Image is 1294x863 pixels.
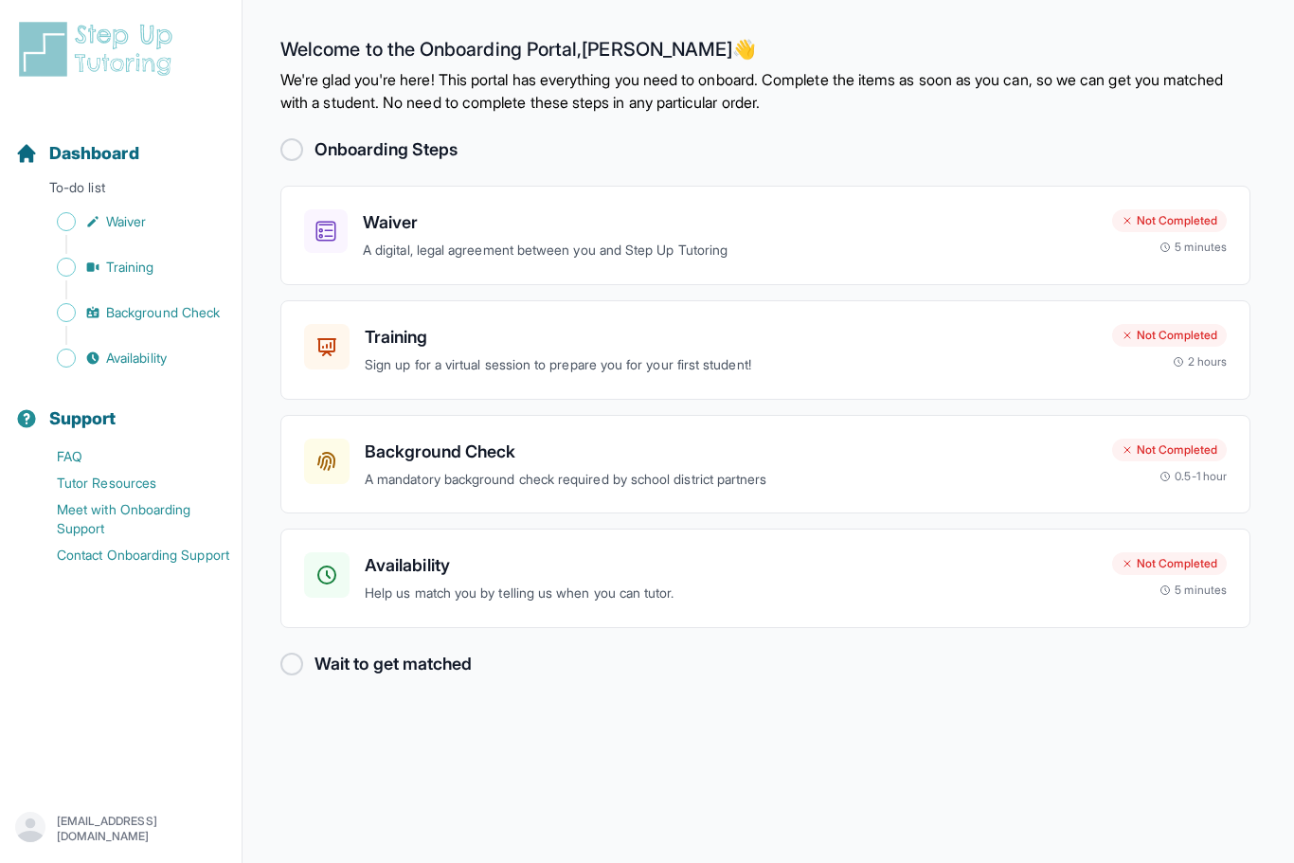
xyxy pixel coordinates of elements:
[363,240,1097,261] p: A digital, legal agreement between you and Step Up Tutoring
[57,814,226,844] p: [EMAIL_ADDRESS][DOMAIN_NAME]
[1173,354,1228,369] div: 2 hours
[15,443,242,470] a: FAQ
[315,136,458,163] h2: Onboarding Steps
[280,38,1250,68] h2: Welcome to the Onboarding Portal, [PERSON_NAME] 👋
[1112,552,1227,575] div: Not Completed
[365,354,1097,376] p: Sign up for a virtual session to prepare you for your first student!
[1159,240,1227,255] div: 5 minutes
[1159,583,1227,598] div: 5 minutes
[280,300,1250,400] a: TrainingSign up for a virtual session to prepare you for your first student!Not Completed2 hours
[49,140,139,167] span: Dashboard
[365,439,1097,465] h3: Background Check
[15,254,242,280] a: Training
[280,415,1250,514] a: Background CheckA mandatory background check required by school district partnersNot Completed0.5...
[106,258,154,277] span: Training
[106,212,146,231] span: Waiver
[280,186,1250,285] a: WaiverA digital, legal agreement between you and Step Up TutoringNot Completed5 minutes
[8,178,234,205] p: To-do list
[15,345,242,371] a: Availability
[363,209,1097,236] h3: Waiver
[15,140,139,167] a: Dashboard
[15,208,242,235] a: Waiver
[8,110,234,174] button: Dashboard
[106,303,220,322] span: Background Check
[8,375,234,440] button: Support
[15,299,242,326] a: Background Check
[15,19,184,80] img: logo
[1112,324,1227,347] div: Not Completed
[365,583,1097,604] p: Help us match you by telling us when you can tutor.
[1112,439,1227,461] div: Not Completed
[15,470,242,496] a: Tutor Resources
[15,812,226,846] button: [EMAIL_ADDRESS][DOMAIN_NAME]
[365,469,1097,491] p: A mandatory background check required by school district partners
[49,405,117,432] span: Support
[315,651,472,677] h2: Wait to get matched
[1112,209,1227,232] div: Not Completed
[1159,469,1227,484] div: 0.5-1 hour
[365,552,1097,579] h3: Availability
[280,529,1250,628] a: AvailabilityHelp us match you by telling us when you can tutor.Not Completed5 minutes
[106,349,167,368] span: Availability
[365,324,1097,351] h3: Training
[280,68,1250,114] p: We're glad you're here! This portal has everything you need to onboard. Complete the items as soo...
[15,542,242,568] a: Contact Onboarding Support
[15,496,242,542] a: Meet with Onboarding Support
